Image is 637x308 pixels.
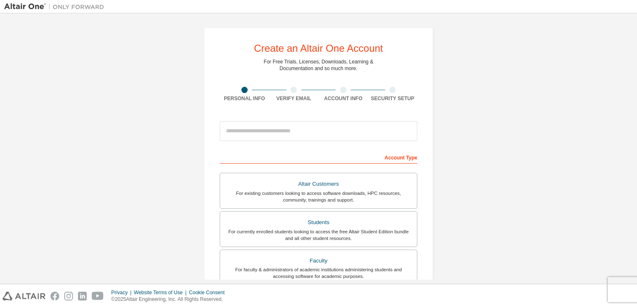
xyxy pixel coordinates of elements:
[225,178,412,190] div: Altair Customers
[3,292,45,300] img: altair_logo.svg
[318,95,368,102] div: Account Info
[225,190,412,203] div: For existing customers looking to access software downloads, HPC resources, community, trainings ...
[225,255,412,267] div: Faculty
[254,43,383,53] div: Create an Altair One Account
[92,292,104,300] img: youtube.svg
[368,95,418,102] div: Security Setup
[111,296,230,303] p: © 2025 Altair Engineering, Inc. All Rights Reserved.
[50,292,59,300] img: facebook.svg
[264,58,374,72] div: For Free Trials, Licenses, Downloads, Learning & Documentation and so much more.
[111,289,134,296] div: Privacy
[225,228,412,242] div: For currently enrolled students looking to access the free Altair Student Edition bundle and all ...
[225,266,412,280] div: For faculty & administrators of academic institutions administering students and accessing softwa...
[189,289,229,296] div: Cookie Consent
[220,95,269,102] div: Personal Info
[269,95,319,102] div: Verify Email
[78,292,87,300] img: linkedin.svg
[4,3,108,11] img: Altair One
[134,289,189,296] div: Website Terms of Use
[220,150,417,164] div: Account Type
[64,292,73,300] img: instagram.svg
[225,217,412,228] div: Students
